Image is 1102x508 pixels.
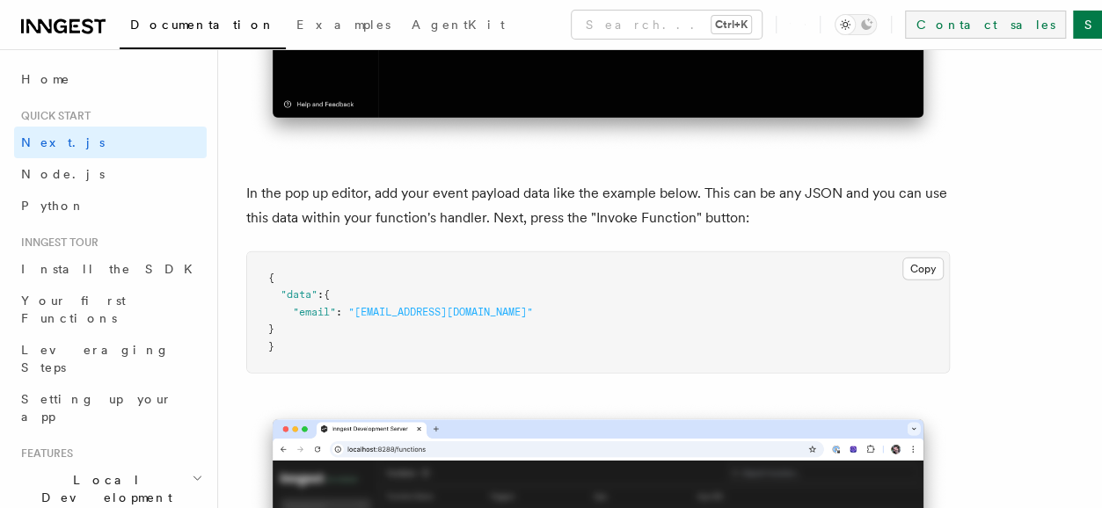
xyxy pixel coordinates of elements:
button: Search...Ctrl+K [572,11,762,39]
span: { [324,288,330,301]
span: "email" [293,306,336,318]
span: : [317,288,324,301]
span: Your first Functions [21,294,126,325]
a: Contact sales [905,11,1066,39]
a: Examples [286,5,401,47]
span: } [268,340,274,352]
span: "[EMAIL_ADDRESS][DOMAIN_NAME]" [348,306,533,318]
span: Next.js [21,135,105,149]
button: Toggle dark mode [835,14,877,35]
span: Features [14,446,73,461]
span: Leveraging Steps [21,343,170,374]
a: Node.js [14,158,207,190]
span: Node.js [21,167,105,181]
a: Next.js [14,127,207,158]
a: AgentKit [401,5,515,47]
span: Quick start [14,109,91,123]
button: Copy [902,258,944,280]
a: Setting up your app [14,383,207,432]
span: Setting up your app [21,392,172,424]
kbd: Ctrl+K [712,16,751,33]
span: : [336,306,342,318]
span: Inngest tour [14,236,99,250]
span: Python [21,199,85,213]
a: Install the SDK [14,253,207,285]
span: Local Development [14,471,192,506]
a: Home [14,63,207,95]
span: Examples [296,18,390,32]
a: Python [14,190,207,221]
p: In the pop up editor, add your event payload data like the example below. This can be any JSON an... [246,181,950,230]
span: Home [21,70,70,88]
a: Your first Functions [14,285,207,334]
span: AgentKit [412,18,505,32]
span: } [268,323,274,335]
a: Leveraging Steps [14,334,207,383]
span: "data" [281,288,317,301]
span: { [268,272,274,284]
span: Install the SDK [21,262,203,276]
a: Documentation [120,5,286,49]
span: Documentation [130,18,275,32]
